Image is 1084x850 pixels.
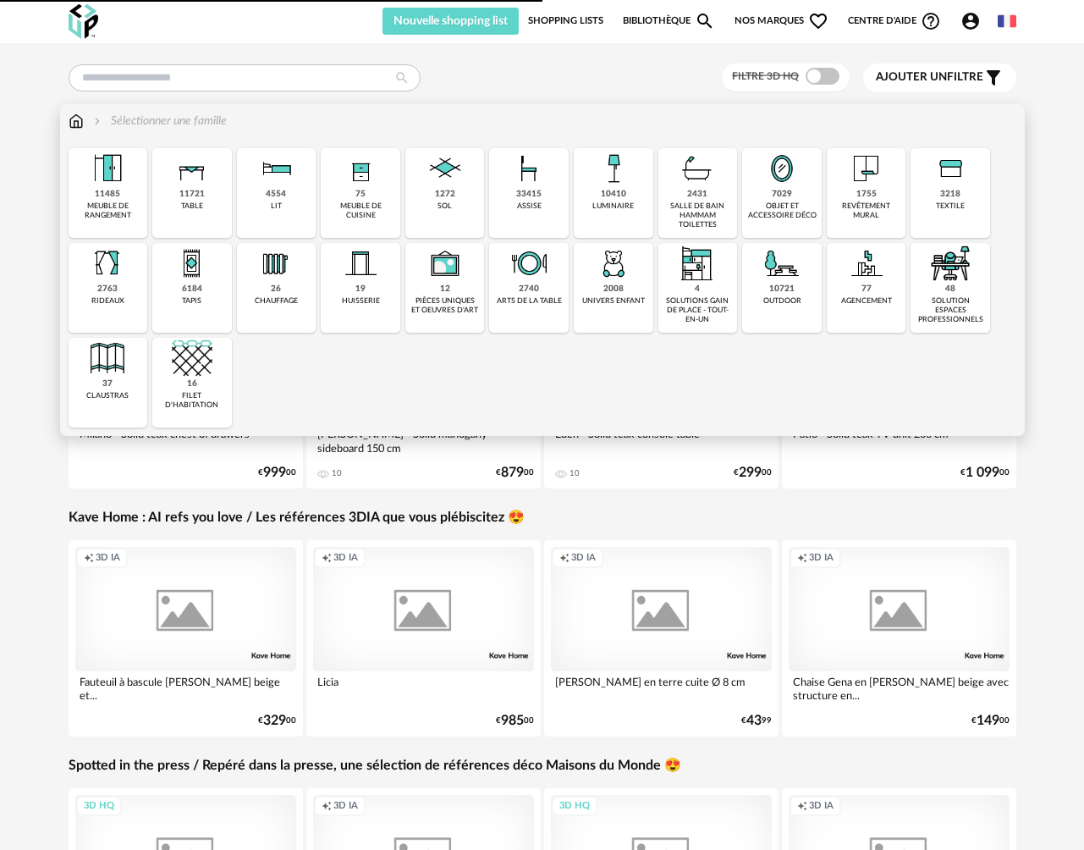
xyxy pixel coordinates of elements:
a: Creation icon 3D IA Chaise Gena en [PERSON_NAME] beige avec structure en... €14900 [782,540,1016,737]
span: Creation icon [322,552,332,565]
div: 11485 [95,189,120,200]
button: Nouvelle shopping list [382,8,520,35]
span: 3D IA [333,800,358,813]
div: huisserie [342,296,380,306]
img: ArtTable.png [509,243,549,284]
a: Shopping Lists [528,8,603,35]
div: lit [271,201,282,211]
div: Licia [313,671,534,705]
div: meuble de rangement [74,201,143,221]
span: 299 [739,467,762,478]
span: Creation icon [322,800,332,813]
span: Nouvelle shopping list [393,15,508,27]
a: Creation icon 3D IA Licia €98500 [306,540,541,737]
div: objet et accessoire déco [747,201,817,221]
img: Meuble%20de%20rangement.png [87,148,128,189]
img: fr [998,12,1016,30]
span: Account Circle icon [960,11,988,31]
div: 7029 [772,189,792,200]
div: textile [936,201,965,211]
img: svg+xml;base64,PHN2ZyB3aWR0aD0iMTYiIGhlaWdodD0iMTciIHZpZXdCb3g9IjAgMCAxNiAxNyIgZmlsbD0ibm9uZSIgeG... [69,113,84,130]
img: Textile.png [930,148,971,189]
span: 3D IA [333,552,358,565]
span: Nos marques [735,8,829,35]
div: 48 [945,284,955,295]
span: 149 [977,715,999,726]
div: 2740 [519,284,539,295]
div: tapis [182,296,201,306]
div: € 00 [258,715,296,726]
div: [PERSON_NAME] en terre cuite Ø 8 cm [551,671,772,705]
div: Patio - Solid teak TV unit 200 cm [789,423,1010,457]
button: Ajouter unfiltre Filter icon [863,63,1016,92]
img: Salle%20de%20bain.png [677,148,718,189]
a: Creation icon 3D IA Fauteuil à bascule [PERSON_NAME] beige et... €32900 [69,540,303,737]
span: Filtre 3D HQ [732,71,799,81]
div: salle de bain hammam toilettes [663,201,733,230]
span: Ajouter un [876,71,947,83]
img: UniversEnfant.png [593,243,634,284]
div: 77 [861,284,872,295]
img: Assise.png [509,148,549,189]
img: Sol.png [425,148,465,189]
img: Agencement.png [846,243,887,284]
div: € 00 [496,467,534,478]
div: 3D HQ [76,796,122,817]
div: 33415 [516,189,542,200]
a: Kave Home : AI refs you love / Les références 3DIA que vous plébiscitez 😍 [69,509,525,527]
div: Sélectionner une famille [91,113,227,130]
img: Outdoor.png [762,243,802,284]
div: claustras [86,391,129,400]
div: 16 [187,378,197,389]
div: filet d'habitation [157,391,227,411]
span: 879 [501,467,524,478]
img: Papier%20peint.png [846,148,887,189]
div: 10410 [601,189,626,200]
div: solution espaces professionnels [916,296,985,325]
div: solutions gain de place - tout-en-un [663,296,733,325]
div: € 00 [971,715,1010,726]
span: Heart Outline icon [808,11,828,31]
div: 1272 [435,189,455,200]
div: Milano - Solid teak chest of drawers [75,423,296,457]
div: 37 [102,378,113,389]
img: Miroir.png [762,148,802,189]
div: 75 [355,189,366,200]
div: arts de la table [497,296,562,306]
div: Eden - Solid teak console table [551,423,772,457]
div: 19 [355,284,366,295]
img: OXP [69,4,98,39]
img: Huiserie.png [340,243,381,284]
img: svg+xml;base64,PHN2ZyB3aWR0aD0iMTYiIGhlaWdodD0iMTYiIHZpZXdCb3g9IjAgMCAxNiAxNiIgZmlsbD0ibm9uZSIgeG... [91,113,104,130]
div: meuble de cuisine [326,201,395,221]
div: assise [517,201,542,211]
div: 11721 [179,189,205,200]
div: 2008 [603,284,624,295]
span: 1 099 [966,467,999,478]
div: 12 [440,284,450,295]
span: 43 [746,715,762,726]
span: Creation icon [84,552,94,565]
div: € 99 [741,715,772,726]
div: revêtement mural [832,201,901,221]
span: Creation icon [797,800,807,813]
div: luminaire [592,201,634,211]
span: Account Circle icon [960,11,981,31]
div: 4 [695,284,700,295]
div: 10 [570,468,580,478]
img: Radiateur.png [256,243,296,284]
img: Luminaire.png [593,148,634,189]
div: pièces uniques et oeuvres d'art [410,296,480,316]
img: Cloison.png [87,338,128,378]
div: € 00 [258,467,296,478]
span: 329 [263,715,286,726]
div: chauffage [255,296,298,306]
span: 3D IA [809,800,834,813]
span: Filter icon [983,68,1004,88]
img: Table.png [172,148,212,189]
div: outdoor [763,296,801,306]
img: Rideaux.png [87,243,128,284]
div: € 00 [960,467,1010,478]
div: table [181,201,203,211]
div: 26 [271,284,281,295]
